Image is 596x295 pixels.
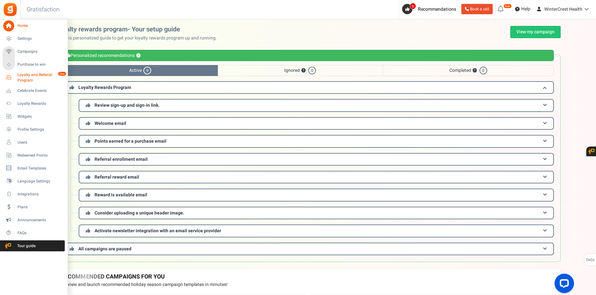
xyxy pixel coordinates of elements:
[56,35,222,41] p: Use this personalized guide to get your loyalty rewards program up and running.
[410,3,416,9] span: 9
[17,88,63,93] span: Celebrate Events
[3,202,65,213] a: Plans
[95,156,148,163] span: Referral enrollment email
[402,4,459,14] a: 9 Recommendations
[301,69,306,73] button: ?
[3,124,65,135] a: Profile Settings
[95,174,139,180] span: Referral reward email
[95,120,126,127] span: Welcome email
[95,210,184,216] span: Consider uploading a unique header image.
[17,127,63,132] span: Profile Settings
[383,65,554,76] span: Completed
[95,191,147,198] span: Reward is available email
[512,4,533,14] a: Help
[3,150,65,161] a: Redeemed Points
[3,72,65,83] a: Loyalty and Referral Program New
[78,84,131,91] span: Loyalty Rewards Program
[61,274,556,280] h4: RECOMMENDED CAMPAIGNS FOR YOU
[56,26,222,33] h2: Loyalty rewards program- Your setup guide
[136,54,141,58] button: ?
[461,4,493,14] a: Book a call
[3,98,65,109] a: Loyalty Rewards
[17,191,63,197] span: Integrations
[3,176,65,187] a: Language Settings
[3,189,65,200] a: Integrations
[17,23,63,28] span: Home
[544,6,582,13] span: WinterCrest Health
[17,72,65,83] span: Loyalty and Referral Program
[17,230,63,236] span: FAQs
[3,46,65,57] a: Campaigns
[3,163,65,174] a: Email Templates
[473,69,477,73] button: ?
[143,67,151,74] span: 9
[3,227,65,238] a: FAQs
[95,227,221,234] span: Activate newsletter integration with an email service provider
[17,101,63,106] span: Loyalty Rewards
[17,140,63,145] span: Users
[3,2,17,17] img: Gratisfaction
[17,62,63,67] span: Purchase to win
[503,4,512,8] em: New
[17,204,63,210] span: Plans
[3,85,65,96] a: Celebrate Events
[586,254,595,266] span: FAQs
[520,6,530,12] span: Help
[308,67,316,74] span: 0
[58,71,66,76] em: New
[3,33,65,44] a: Settings
[95,102,160,109] span: Review sign-up and sign-in link.
[95,138,166,145] span: Points earned for a purchase email
[17,49,63,54] span: Campaigns
[3,243,48,249] span: Tour guide
[17,114,63,119] span: Widgets
[479,67,487,74] span: 0
[3,214,65,225] a: Announcements
[62,65,218,76] span: Active
[17,217,63,223] span: Announcements
[418,6,456,13] span: Recommendations
[17,153,63,158] span: Redeemed Points
[62,50,554,61] div: Personalized recommendations
[17,179,63,184] span: Language Settings
[3,59,65,70] a: Purchase to win
[3,137,65,148] a: Users
[17,36,63,41] span: Settings
[17,166,63,171] span: Email Templates
[3,111,65,122] a: Widgets
[510,26,561,38] a: View my campaign
[61,281,556,288] p: Preview and launch recommended holiday season campaign templates in minutes!
[218,65,382,76] span: Ignored
[3,20,65,31] a: Home
[19,3,67,16] h3: Gratisfaction
[78,246,131,252] span: All campaigns are paused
